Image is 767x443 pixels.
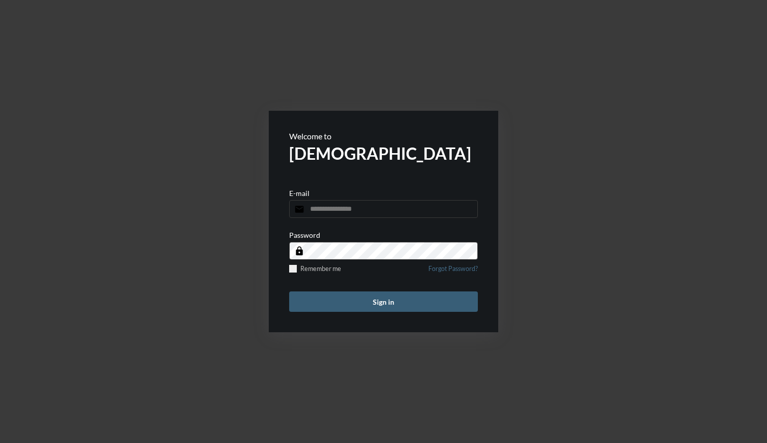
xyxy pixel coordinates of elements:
button: Sign in [289,291,478,312]
label: Remember me [289,265,341,273]
h2: [DEMOGRAPHIC_DATA] [289,143,478,163]
p: Welcome to [289,131,478,141]
p: E-mail [289,189,310,198]
p: Password [289,231,320,239]
a: Forgot Password? [428,265,478,279]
